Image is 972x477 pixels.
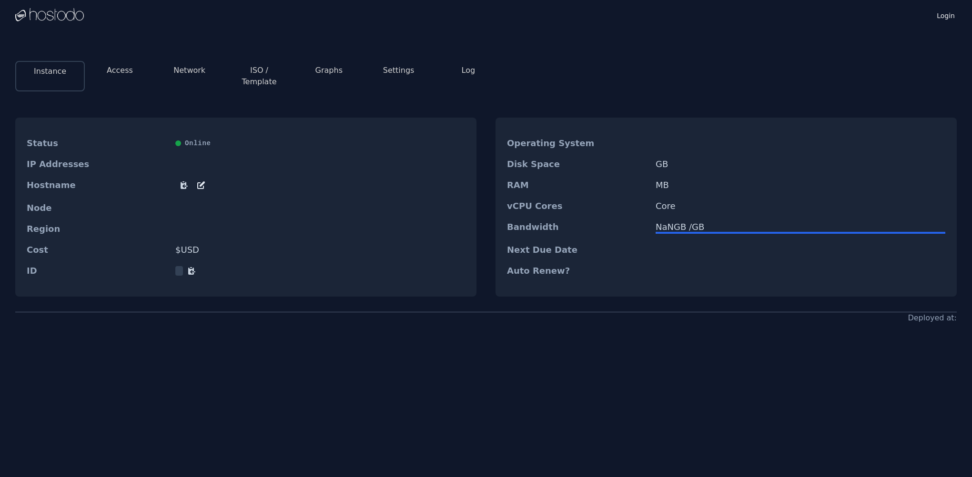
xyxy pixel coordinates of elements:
button: Settings [383,65,415,76]
img: Logo [15,8,84,22]
button: ISO / Template [232,65,286,88]
button: Graphs [315,65,343,76]
button: Instance [34,66,66,77]
button: Log [462,65,476,76]
dt: Next Due Date [507,245,648,255]
dt: vCPU Cores [507,201,648,211]
dt: Disk Space [507,159,648,169]
dt: Region [27,224,168,234]
dd: $ USD [175,245,465,255]
dt: Operating System [507,139,648,148]
div: Online [175,139,465,148]
dt: Cost [27,245,168,255]
dt: Status [27,139,168,148]
div: NaN GB / GB [656,222,945,232]
dt: ID [27,266,168,276]
dt: IP Addresses [27,159,168,169]
dt: Auto Renew? [507,266,648,276]
dt: RAM [507,180,648,190]
dt: Hostname [27,180,168,192]
button: Network [173,65,205,76]
dd: Core [656,201,945,211]
dt: Bandwidth [507,222,648,234]
dd: GB [656,159,945,169]
button: Access [107,65,133,76]
dd: MB [656,180,945,190]
a: Login [935,9,957,20]
dt: Node [27,203,168,213]
div: Deployed at: [908,312,957,324]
